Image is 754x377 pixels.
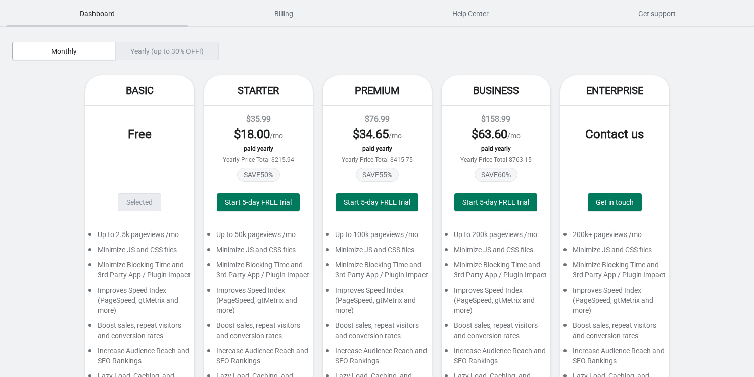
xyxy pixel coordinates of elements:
div: Up to 50k pageviews /mo [204,229,313,245]
span: Start 5-day FREE trial [462,198,529,206]
div: /mo [214,126,303,143]
span: Start 5-day FREE trial [225,198,292,206]
div: Increase Audience Reach and SEO Rankings [85,346,194,371]
div: Minimize Blocking Time and 3rd Party App / Plugin Impact [204,260,313,285]
span: $ 34.65 [353,127,389,142]
span: Billing [193,5,375,23]
button: Start 5-day FREE trial [217,193,300,211]
span: Contact us [585,127,644,142]
div: Improves Speed Index (PageSpeed, gtMetrix and more) [560,285,669,320]
div: Yearly Price Total $215.94 [214,156,303,163]
div: Improves Speed Index (PageSpeed, gtMetrix and more) [85,285,194,320]
span: $ 18.00 [234,127,270,142]
button: Start 5-day FREE trial [336,193,418,211]
div: Increase Audience Reach and SEO Rankings [323,346,432,371]
div: Up to 2.5k pageviews /mo [85,229,194,245]
div: Minimize Blocking Time and 3rd Party App / Plugin Impact [560,260,669,285]
a: Get in touch [588,193,642,211]
span: $ 63.60 [472,127,507,142]
span: Free [128,127,152,142]
div: Increase Audience Reach and SEO Rankings [204,346,313,371]
div: Yearly Price Total $415.75 [333,156,421,163]
div: paid yearly [452,145,540,152]
div: Minimize Blocking Time and 3rd Party App / Plugin Impact [442,260,550,285]
div: 200k+ pageviews /mo [560,229,669,245]
span: SAVE 55 % [356,168,399,182]
div: Basic [85,75,194,106]
div: $35.99 [214,113,303,125]
div: Boost sales, repeat visitors and conversion rates [323,320,432,346]
button: Start 5-day FREE trial [454,193,537,211]
div: Minimize JS and CSS files [442,245,550,260]
div: Minimize JS and CSS files [85,245,194,260]
div: Up to 200k pageviews /mo [442,229,550,245]
div: paid yearly [214,145,303,152]
div: Premium [323,75,432,106]
div: Boost sales, repeat visitors and conversion rates [204,320,313,346]
button: Monthly [12,42,116,60]
span: Monthly [51,47,77,55]
div: /mo [333,126,421,143]
div: Yearly Price Total $763.15 [452,156,540,163]
div: Minimize Blocking Time and 3rd Party App / Plugin Impact [85,260,194,285]
span: SAVE 60 % [475,168,517,182]
span: Help Center [379,5,561,23]
div: Minimize Blocking Time and 3rd Party App / Plugin Impact [323,260,432,285]
div: Minimize JS and CSS files [560,245,669,260]
div: Starter [204,75,313,106]
span: Get in touch [596,198,634,206]
div: Minimize JS and CSS files [204,245,313,260]
div: Minimize JS and CSS files [323,245,432,260]
span: Start 5-day FREE trial [344,198,410,206]
div: Improves Speed Index (PageSpeed, gtMetrix and more) [323,285,432,320]
button: Dashboard [4,1,191,27]
div: $158.99 [452,113,540,125]
span: Dashboard [6,5,188,23]
div: Increase Audience Reach and SEO Rankings [442,346,550,371]
div: Boost sales, repeat visitors and conversion rates [560,320,669,346]
span: Get support [565,5,748,23]
div: Improves Speed Index (PageSpeed, gtMetrix and more) [204,285,313,320]
div: Boost sales, repeat visitors and conversion rates [442,320,550,346]
div: $76.99 [333,113,421,125]
div: Business [442,75,550,106]
div: Improves Speed Index (PageSpeed, gtMetrix and more) [442,285,550,320]
span: SAVE 50 % [237,168,280,182]
div: Up to 100k pageviews /mo [323,229,432,245]
div: Enterprise [560,75,669,106]
div: Boost sales, repeat visitors and conversion rates [85,320,194,346]
div: Increase Audience Reach and SEO Rankings [560,346,669,371]
div: paid yearly [333,145,421,152]
div: /mo [452,126,540,143]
